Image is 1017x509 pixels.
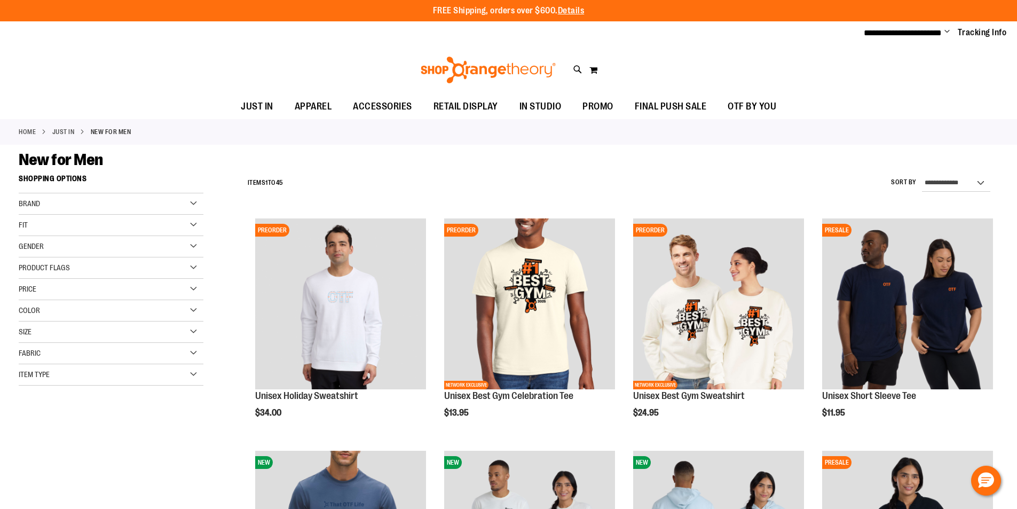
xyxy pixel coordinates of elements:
a: Tracking Info [958,27,1007,38]
a: JUST IN [230,95,284,119]
label: Sort By [891,178,917,187]
h2: Items to [248,175,283,191]
a: Details [558,6,585,15]
a: OTF BY YOU [717,95,787,119]
div: product [628,213,809,445]
span: OTF BY YOU [728,95,776,119]
p: FREE Shipping, orders over $600. [433,5,585,17]
span: Gender [19,242,44,250]
div: product [250,213,431,445]
span: RETAIL DISPLAY [433,95,498,119]
img: OTF Unisex Best Gym Tee [444,218,615,389]
span: PRESALE [822,456,852,469]
span: Size [19,327,31,336]
span: $13.95 [444,408,470,418]
span: FINAL PUSH SALE [635,95,707,119]
img: Unisex Holiday Sweatshirt [255,218,426,389]
a: PROMO [572,95,624,119]
span: Fit [19,221,28,229]
span: Color [19,306,40,315]
span: Brand [19,199,40,208]
strong: New for Men [91,127,131,137]
span: NEW [255,456,273,469]
span: PRESALE [822,224,852,237]
a: RETAIL DISPLAY [423,95,509,119]
a: Unisex Best Gym Sweatshirt [633,390,745,401]
span: New for Men [19,151,103,169]
span: APPAREL [295,95,332,119]
a: Unisex Short Sleeve Tee [822,390,916,401]
div: product [439,213,620,445]
span: 45 [276,179,283,186]
span: Price [19,285,36,293]
a: JUST IN [52,127,75,137]
span: PREORDER [633,224,667,237]
a: Unisex Holiday SweatshirtPREORDER [255,218,426,391]
img: Image of Unisex Short Sleeve Tee [822,218,993,389]
button: Account menu [944,27,950,38]
span: PREORDER [444,224,478,237]
button: Hello, have a question? Let’s chat. [971,466,1001,496]
span: $24.95 [633,408,660,418]
span: Item Type [19,370,50,379]
span: NETWORK EXCLUSIVE [444,381,488,389]
span: PREORDER [255,224,289,237]
span: $11.95 [822,408,847,418]
span: Product Flags [19,263,70,272]
span: 1 [265,179,268,186]
a: OTF Unisex Best Gym TeePREORDERNETWORK EXCLUSIVE [444,218,615,391]
a: Unisex Best Gym Celebration Tee [444,390,573,401]
span: NETWORK EXCLUSIVE [633,381,677,389]
span: NEW [633,456,651,469]
img: Shop Orangetheory [419,57,557,83]
span: $34.00 [255,408,283,418]
a: Unisex Best Gym SweatshirtPREORDERNETWORK EXCLUSIVE [633,218,804,391]
span: IN STUDIO [519,95,562,119]
span: PROMO [582,95,613,119]
span: NEW [444,456,462,469]
span: ACCESSORIES [353,95,412,119]
a: Image of Unisex Short Sleeve TeePRESALE [822,218,993,391]
div: product [817,213,998,445]
img: Unisex Best Gym Sweatshirt [633,218,804,389]
span: Fabric [19,349,41,357]
a: IN STUDIO [509,95,572,119]
a: Home [19,127,36,137]
a: ACCESSORIES [342,95,423,119]
strong: Shopping Options [19,169,203,193]
a: APPAREL [284,95,343,119]
a: FINAL PUSH SALE [624,95,718,119]
span: JUST IN [241,95,273,119]
a: Unisex Holiday Sweatshirt [255,390,358,401]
